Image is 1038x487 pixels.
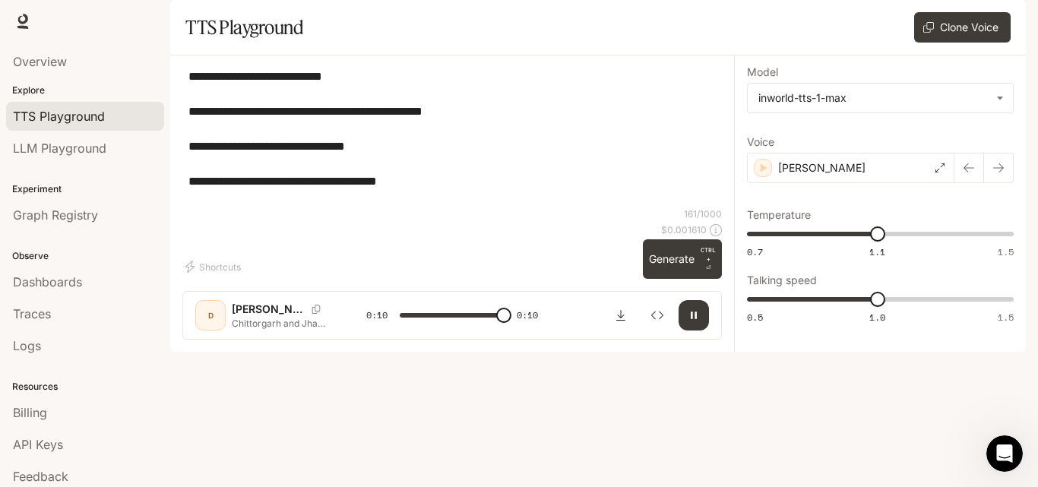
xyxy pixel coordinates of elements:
[366,308,388,323] span: 0:10
[747,67,778,77] p: Model
[747,137,774,147] p: Voice
[747,275,817,286] p: Talking speed
[606,300,636,330] button: Download audio
[642,300,672,330] button: Inspect
[748,84,1013,112] div: inworld-tts-1-max
[986,435,1023,472] iframe: Intercom live chat
[185,12,303,43] h1: TTS Playground
[701,245,716,273] p: ⏎
[747,245,763,258] span: 0.7
[517,308,538,323] span: 0:10
[758,90,989,106] div: inworld-tts-1-max
[998,245,1014,258] span: 1.5
[869,245,885,258] span: 1.1
[914,12,1011,43] button: Clone Voice
[747,311,763,324] span: 0.5
[232,302,305,317] p: [PERSON_NAME]
[701,245,716,264] p: CTRL +
[182,255,247,279] button: Shortcuts
[198,303,223,327] div: D
[998,311,1014,324] span: 1.5
[747,210,811,220] p: Temperature
[643,239,722,279] button: GenerateCTRL +⏎
[305,305,327,314] button: Copy Voice ID
[869,311,885,324] span: 1.0
[778,160,866,176] p: [PERSON_NAME]
[232,317,330,330] p: Chittorgarh and Jhansi forts: Thick walls, moats, and strategically placed gates. Using natural t...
